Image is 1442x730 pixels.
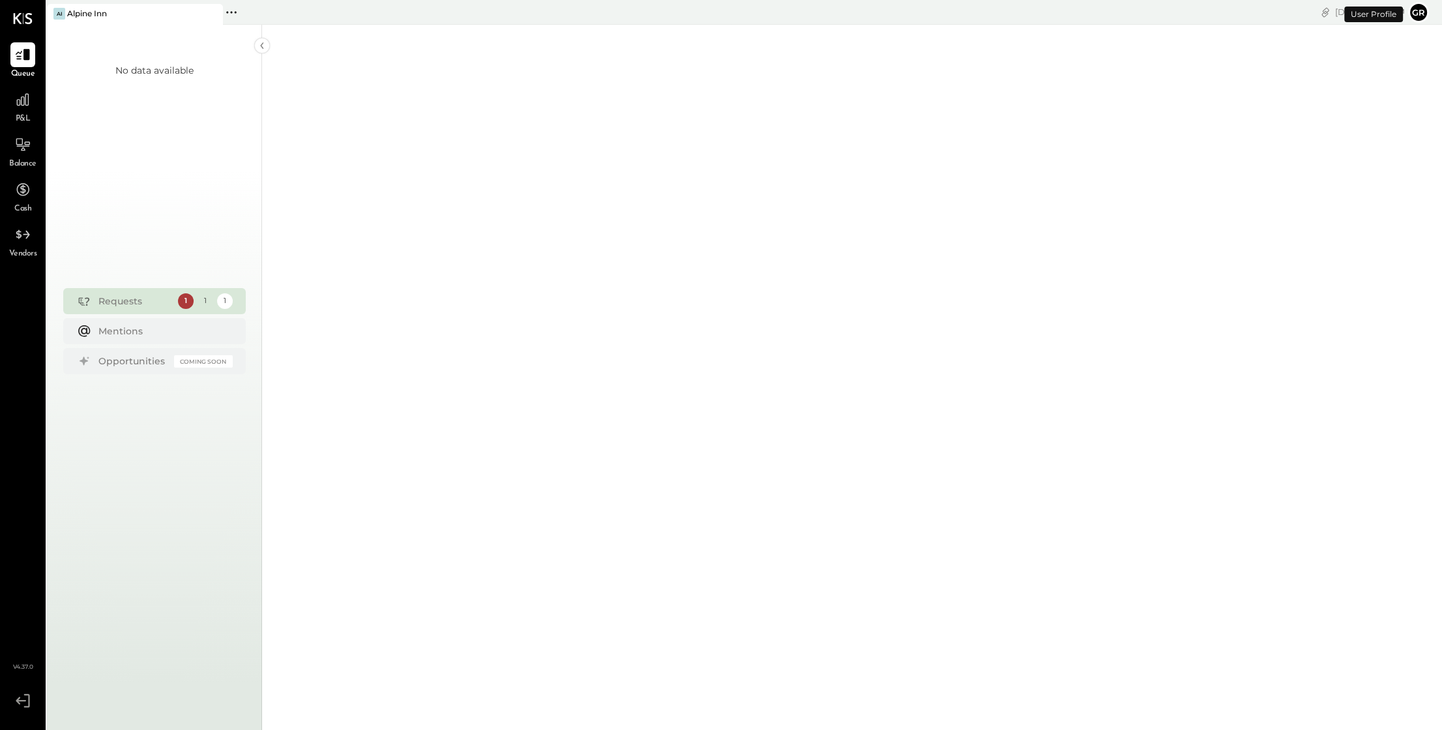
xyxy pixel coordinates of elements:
[11,68,35,80] span: Queue
[1,42,45,80] a: Queue
[198,293,213,309] div: 1
[9,248,37,260] span: Vendors
[115,64,194,77] div: No data available
[1,177,45,215] a: Cash
[14,203,31,215] span: Cash
[98,325,226,338] div: Mentions
[217,293,233,309] div: 1
[1335,6,1405,18] div: [DATE]
[98,355,168,368] div: Opportunities
[1,87,45,125] a: P&L
[1344,7,1403,22] div: User Profile
[98,295,171,308] div: Requests
[1408,2,1429,23] button: gr
[67,8,107,19] div: Alpine Inn
[1,222,45,260] a: Vendors
[53,8,65,20] div: AI
[174,355,233,368] div: Coming Soon
[16,113,31,125] span: P&L
[9,158,37,170] span: Balance
[1,132,45,170] a: Balance
[1319,5,1332,19] div: copy link
[178,293,194,309] div: 1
